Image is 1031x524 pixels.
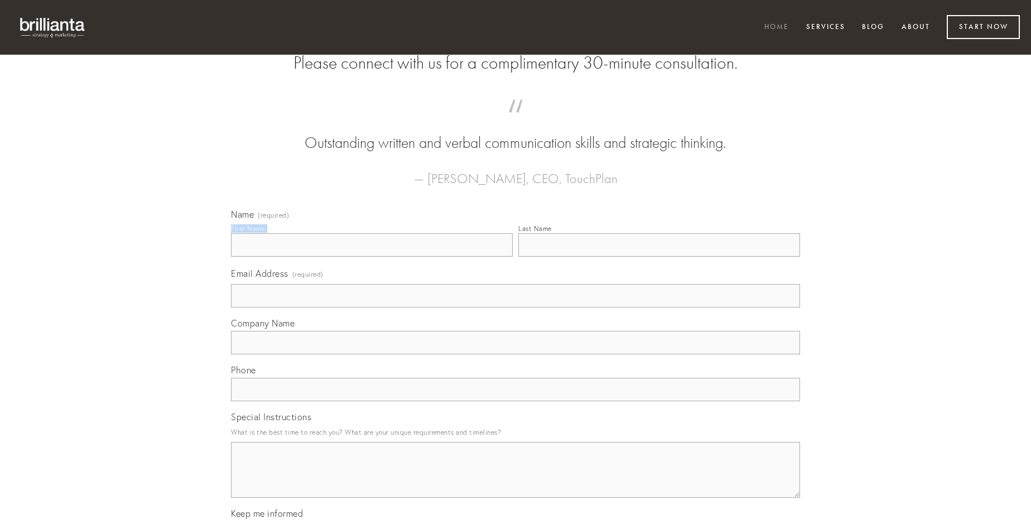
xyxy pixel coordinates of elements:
[249,110,782,154] blockquote: Outstanding written and verbal communication skills and strategic thinking.
[518,224,552,233] div: Last Name
[855,18,892,37] a: Blog
[249,110,782,132] span: “
[231,209,254,220] span: Name
[231,52,800,74] h2: Please connect with us for a complimentary 30-minute consultation.
[249,154,782,190] figcaption: — [PERSON_NAME], CEO, TouchPlan
[231,508,303,519] span: Keep me informed
[757,18,796,37] a: Home
[231,224,265,233] div: First Name
[11,11,95,44] img: brillianta - research, strategy, marketing
[231,411,311,422] span: Special Instructions
[231,318,295,329] span: Company Name
[292,267,324,282] span: (required)
[231,364,256,376] span: Phone
[231,268,288,279] span: Email Address
[894,18,937,37] a: About
[799,18,852,37] a: Services
[258,212,289,219] span: (required)
[231,425,800,440] p: What is the best time to reach you? What are your unique requirements and timelines?
[947,15,1020,39] a: Start Now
